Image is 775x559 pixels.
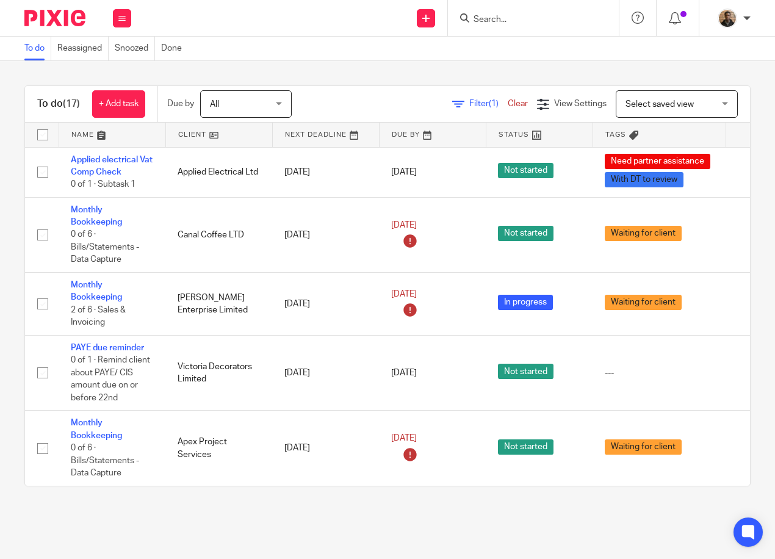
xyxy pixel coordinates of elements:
a: Monthly Bookkeeping [71,281,122,301]
a: Applied electrical Vat Comp Check [71,156,153,176]
span: [DATE] [391,290,417,298]
a: Clear [508,99,528,108]
span: Not started [498,364,553,379]
td: Canal Coffee LTD [165,197,272,272]
span: [DATE] [391,369,417,377]
span: [DATE] [391,168,417,176]
span: (1) [489,99,499,108]
span: 0 of 1 · Remind client about PAYE/ CIS amount due on or before 22nd [71,356,150,402]
td: [DATE] [272,335,379,411]
span: Waiting for client [605,295,682,310]
h1: To do [37,98,80,110]
img: WhatsApp%20Image%202025-04-23%20.jpg [718,9,737,28]
span: Not started [498,439,553,455]
span: 2 of 6 · Sales & Invoicing [71,306,126,327]
td: Apex Project Services [165,411,272,486]
a: Reassigned [57,37,109,60]
div: --- [605,367,713,379]
input: Search [472,15,582,26]
td: [DATE] [272,147,379,197]
span: 0 of 6 · Bills/Statements - Data Capture [71,231,139,264]
span: Not started [498,163,553,178]
a: To do [24,37,51,60]
span: View Settings [554,99,607,108]
span: Not started [498,226,553,241]
td: [DATE] [272,273,379,336]
span: Need partner assistance [605,154,710,169]
td: [DATE] [272,197,379,272]
span: In progress [498,295,553,310]
span: Filter [469,99,508,108]
span: [DATE] [391,435,417,443]
span: Waiting for client [605,226,682,241]
a: PAYE due reminder [71,344,144,352]
span: Select saved view [625,100,694,109]
span: Waiting for client [605,439,682,455]
p: Due by [167,98,194,110]
span: With DT to review [605,172,683,187]
img: Pixie [24,10,85,26]
td: Victoria Decorators Limited [165,335,272,411]
td: Applied Electrical Ltd [165,147,272,197]
span: [DATE] [391,221,417,229]
a: + Add task [92,90,145,118]
span: All [210,100,219,109]
td: [DATE] [272,411,379,486]
a: Monthly Bookkeeping [71,419,122,439]
a: Snoozed [115,37,155,60]
span: Tags [605,131,626,138]
a: Monthly Bookkeeping [71,206,122,226]
span: (17) [63,99,80,109]
a: Done [161,37,188,60]
span: 0 of 6 · Bills/Statements - Data Capture [71,444,139,477]
span: 0 of 1 · Subtask 1 [71,180,135,189]
td: [PERSON_NAME] Enterprise Limited [165,273,272,336]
